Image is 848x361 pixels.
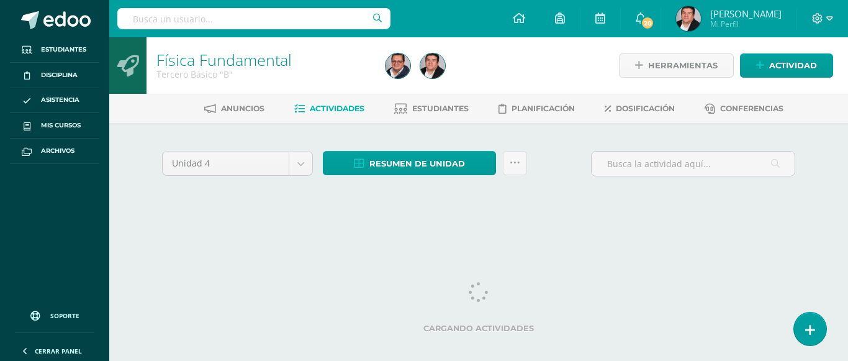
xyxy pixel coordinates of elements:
[420,53,445,78] img: 8bea78a11afb96288084d23884a19f38.png
[41,45,86,55] span: Estudiantes
[221,104,264,113] span: Anuncios
[10,113,99,139] a: Mis cursos
[204,99,264,119] a: Anuncios
[294,99,364,119] a: Actividades
[41,146,74,156] span: Archivos
[10,63,99,88] a: Disciplina
[10,37,99,63] a: Estudiantes
[163,152,312,175] a: Unidad 4
[156,49,292,70] a: Física Fundamental
[15,299,94,329] a: Soporte
[386,53,410,78] img: fe380b2d4991993556c9ea662cc53567.png
[172,152,279,175] span: Unidad 4
[710,7,782,20] span: [PERSON_NAME]
[605,99,675,119] a: Dosificación
[616,104,675,113] span: Dosificación
[676,6,701,31] img: 8bea78a11afb96288084d23884a19f38.png
[648,54,718,77] span: Herramientas
[41,70,78,80] span: Disciplina
[156,68,371,80] div: Tercero Básico 'B'
[10,139,99,164] a: Archivos
[769,54,817,77] span: Actividad
[619,53,734,78] a: Herramientas
[162,324,795,333] label: Cargando actividades
[740,53,833,78] a: Actividad
[705,99,783,119] a: Conferencias
[641,16,654,30] span: 20
[117,8,390,29] input: Busca un usuario...
[412,104,469,113] span: Estudiantes
[41,121,81,130] span: Mis cursos
[41,95,79,105] span: Asistencia
[35,347,82,355] span: Cerrar panel
[310,104,364,113] span: Actividades
[323,151,496,175] a: Resumen de unidad
[592,152,795,176] input: Busca la actividad aquí...
[156,51,371,68] h1: Física Fundamental
[50,311,79,320] span: Soporte
[10,88,99,114] a: Asistencia
[369,152,465,175] span: Resumen de unidad
[498,99,575,119] a: Planificación
[710,19,782,29] span: Mi Perfil
[394,99,469,119] a: Estudiantes
[720,104,783,113] span: Conferencias
[512,104,575,113] span: Planificación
